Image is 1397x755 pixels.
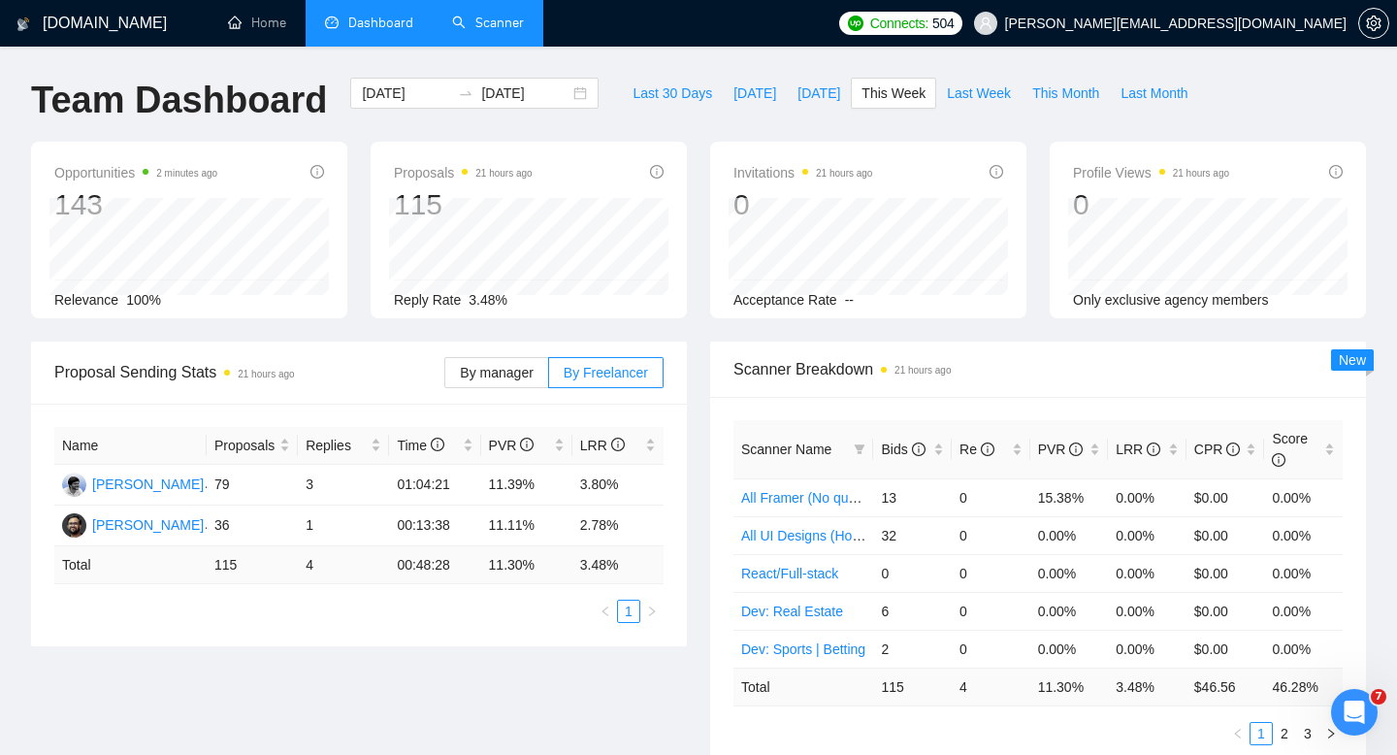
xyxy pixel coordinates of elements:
th: Proposals [207,427,298,465]
button: This Month [1022,78,1110,109]
span: Last 30 Days [633,82,712,104]
span: info-circle [611,438,625,451]
span: user [979,16,992,30]
span: Proposals [214,435,276,456]
td: Total [54,546,207,584]
span: info-circle [912,443,926,456]
li: 3 [1296,722,1319,745]
iframe: Intercom live chat [1331,689,1378,736]
span: LRR [1116,442,1160,457]
span: Proposals [394,161,533,184]
input: Start date [362,82,450,104]
td: 0 [952,516,1030,554]
span: Invitations [733,161,872,184]
td: 32 [873,516,952,554]
time: 21 hours ago [1173,168,1229,179]
td: 0.00% [1108,516,1186,554]
td: 15.38% [1030,478,1109,516]
span: PVR [1038,442,1084,457]
td: 3.80% [572,465,664,506]
a: 3 [1297,723,1318,744]
a: 1 [618,601,639,622]
span: Bids [881,442,925,457]
div: 0 [733,186,872,223]
span: swap-right [458,85,473,101]
span: Last Month [1121,82,1187,104]
span: Relevance [54,292,118,308]
td: 0.00% [1264,554,1343,592]
div: [PERSON_NAME] [92,474,204,495]
span: Only exclusive agency members [1073,292,1269,308]
td: 115 [873,668,952,706]
button: [DATE] [723,78,787,109]
td: 11.30 % [481,546,572,584]
button: Last 30 Days [622,78,723,109]
a: 1 [1251,723,1272,744]
td: 115 [207,546,298,584]
img: SH [62,473,86,497]
td: $0.00 [1186,592,1265,630]
td: 0.00% [1030,554,1109,592]
span: Last Week [947,82,1011,104]
td: 79 [207,465,298,506]
span: info-circle [650,165,664,179]
a: homeHome [228,15,286,31]
td: 0.00% [1264,592,1343,630]
img: upwork-logo.png [848,16,863,31]
td: $0.00 [1186,630,1265,668]
span: [DATE] [797,82,840,104]
li: Next Page [640,600,664,623]
span: Connects: [870,13,928,34]
button: right [640,600,664,623]
td: 2 [873,630,952,668]
span: Scanner Breakdown [733,357,1343,381]
a: searchScanner [452,15,524,31]
li: Previous Page [1226,722,1250,745]
td: 0 [952,478,1030,516]
button: [DATE] [787,78,851,109]
td: 1 [298,506,389,546]
span: right [646,606,658,617]
td: 3 [298,465,389,506]
span: info-circle [520,438,534,451]
td: 3.48 % [1108,668,1186,706]
a: Dev: Real Estate [741,604,843,619]
button: right [1319,722,1343,745]
td: $0.00 [1186,516,1265,554]
time: 21 hours ago [475,168,532,179]
span: setting [1359,16,1388,31]
span: By manager [460,365,533,380]
div: 0 [1073,186,1229,223]
span: info-circle [981,443,994,456]
div: 143 [54,186,217,223]
span: left [1232,728,1244,739]
input: End date [481,82,569,104]
span: Opportunities [54,161,217,184]
span: info-circle [1272,453,1285,467]
td: 0 [873,554,952,592]
span: to [458,85,473,101]
td: 0.00% [1264,478,1343,516]
div: 115 [394,186,533,223]
span: info-circle [1147,443,1160,456]
time: 21 hours ago [894,365,951,376]
td: 0.00% [1264,516,1343,554]
td: 01:04:21 [389,465,480,506]
span: filter [854,443,865,455]
button: Last Week [936,78,1022,109]
th: Replies [298,427,389,465]
li: 2 [1273,722,1296,745]
span: 100% [126,292,161,308]
td: 0.00% [1030,630,1109,668]
li: 1 [617,600,640,623]
td: 4 [952,668,1030,706]
td: 13 [873,478,952,516]
span: This Month [1032,82,1099,104]
a: SH[PERSON_NAME] [62,476,204,491]
span: Replies [306,435,367,456]
td: 46.28 % [1264,668,1343,706]
td: 0.00% [1030,516,1109,554]
span: dashboard [325,16,339,29]
span: Time [397,438,443,453]
span: Profile Views [1073,161,1229,184]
